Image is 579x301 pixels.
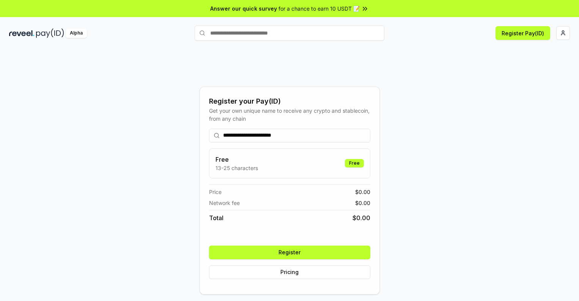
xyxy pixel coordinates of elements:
[209,246,370,259] button: Register
[209,265,370,279] button: Pricing
[345,159,364,167] div: Free
[210,5,277,13] span: Answer our quick survey
[36,28,64,38] img: pay_id
[352,213,370,222] span: $ 0.00
[278,5,360,13] span: for a chance to earn 10 USDT 📝
[209,213,223,222] span: Total
[209,96,370,107] div: Register your Pay(ID)
[209,188,222,196] span: Price
[209,107,370,123] div: Get your own unique name to receive any crypto and stablecoin, from any chain
[496,26,550,40] button: Register Pay(ID)
[66,28,87,38] div: Alpha
[216,155,258,164] h3: Free
[9,28,35,38] img: reveel_dark
[216,164,258,172] p: 13-25 characters
[355,188,370,196] span: $ 0.00
[209,199,240,207] span: Network fee
[355,199,370,207] span: $ 0.00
